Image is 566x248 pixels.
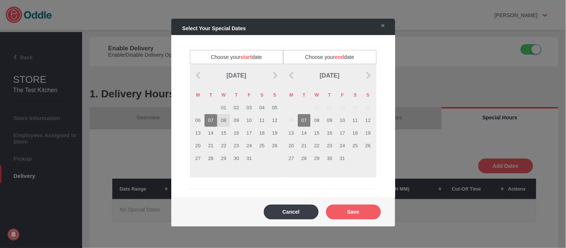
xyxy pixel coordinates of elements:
[240,54,251,60] span: start
[323,127,336,139] td: 16
[349,89,362,101] th: S
[362,89,374,101] th: S
[271,72,279,79] img: next_arrow.png
[204,114,217,127] td: 07
[264,204,319,219] button: Cancel
[204,139,217,152] td: 21
[336,89,349,101] th: F
[298,127,310,139] td: 14
[192,139,204,152] td: 20
[217,114,230,127] td: 08
[268,127,281,139] td: 19
[349,127,362,139] td: 18
[336,114,349,127] td: 10
[310,139,323,152] td: 22
[256,139,268,152] td: 25
[256,127,268,139] td: 18
[230,139,243,152] td: 23
[230,89,243,101] th: T
[336,101,349,114] td: 03
[362,101,374,114] td: 05
[349,101,362,114] td: 04
[349,139,362,152] td: 25
[230,101,243,114] td: 02
[288,72,295,79] img: prev_arrow.png
[323,152,336,165] td: 30
[217,89,230,101] th: W
[268,101,281,114] td: 05
[365,72,372,79] img: next_arrow.png
[323,101,336,114] td: 02
[323,139,336,152] td: 23
[298,139,310,152] td: 21
[285,127,298,139] td: 13
[323,114,336,127] td: 09
[256,101,268,114] td: 04
[298,89,310,101] th: T
[349,114,362,127] td: 11
[268,89,281,101] th: S
[310,89,323,101] th: W
[190,50,283,64] span: Choose your date
[243,101,256,114] td: 03
[243,139,256,152] td: 24
[217,139,230,152] td: 22
[362,127,374,139] td: 19
[256,89,268,101] th: S
[217,127,230,139] td: 15
[192,152,204,165] td: 27
[298,64,362,88] td: [DATE]
[217,101,230,114] td: 01
[362,114,374,127] td: 12
[336,127,349,139] td: 17
[323,89,336,101] th: T
[192,127,204,139] td: 13
[243,152,256,165] td: 31
[285,89,298,101] th: M
[230,127,243,139] td: 16
[204,89,217,101] th: T
[310,127,323,139] td: 15
[298,152,310,165] td: 28
[268,114,281,127] td: 12
[285,139,298,152] td: 20
[217,152,230,165] td: 29
[283,50,376,64] span: Choose your date
[204,152,217,165] td: 28
[256,114,268,127] td: 11
[243,127,256,139] td: 17
[243,89,256,101] th: F
[310,114,323,127] td: 08
[285,152,298,165] td: 27
[192,114,204,127] td: 06
[204,64,269,88] td: [DATE]
[336,139,349,152] td: 24
[285,114,298,127] td: 06
[230,152,243,165] td: 30
[230,114,243,127] td: 09
[298,114,310,127] td: 07
[310,101,323,114] td: 01
[204,127,217,139] td: 14
[362,139,374,152] td: 26
[192,89,204,101] th: M
[373,19,389,32] a: ✕
[310,152,323,165] td: 29
[243,114,256,127] td: 10
[268,139,281,152] td: 26
[326,204,381,219] button: Save
[336,152,349,165] td: 31
[335,54,344,60] span: end
[194,72,202,79] img: prev_arrow.png
[175,22,370,35] div: Select Your Special Dates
